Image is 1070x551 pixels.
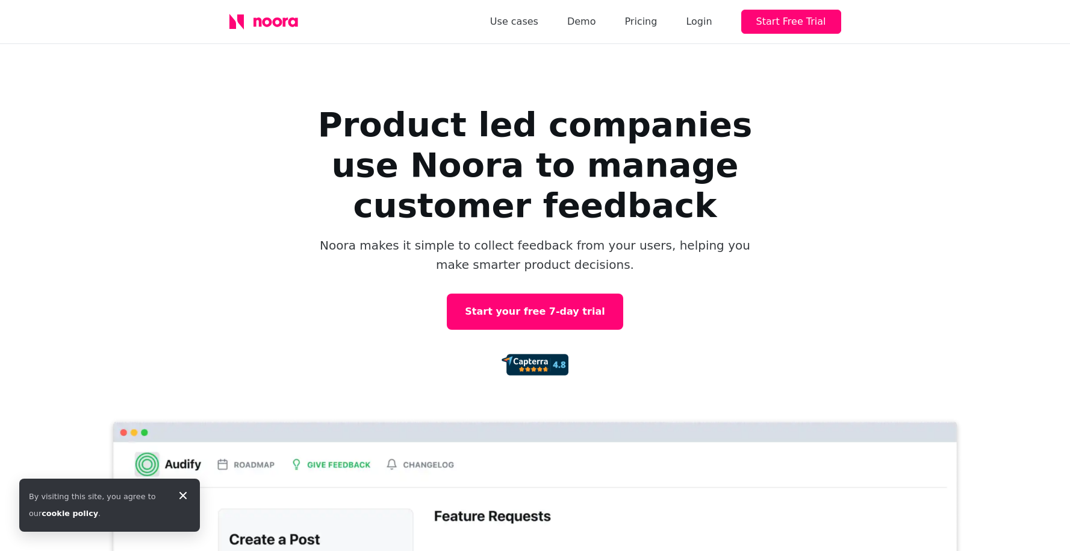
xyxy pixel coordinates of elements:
a: Pricing [624,13,657,30]
img: 92d72d4f0927c2c8b0462b8c7b01ca97.png [502,354,568,376]
div: By visiting this site, you agree to our . [29,488,166,522]
a: Start your free 7-day trial [447,294,623,330]
a: cookie policy [42,509,98,518]
a: Use cases [490,13,538,30]
p: Noora makes it simple to collect feedback from your users, helping you make smarter product decis... [319,236,752,274]
h1: Product led companies use Noora to manage customer feedback [294,104,776,226]
a: Demo [567,13,596,30]
div: Login [686,13,712,30]
button: Start Free Trial [741,10,841,34]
